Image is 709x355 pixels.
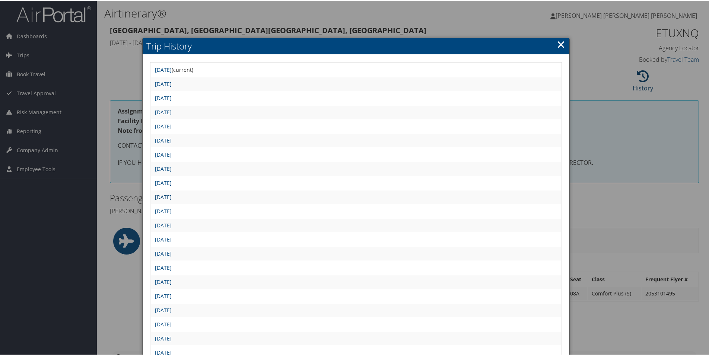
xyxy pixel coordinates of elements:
a: [DATE] [155,249,172,256]
a: [DATE] [155,278,172,285]
a: [DATE] [155,164,172,172]
a: [DATE] [155,150,172,157]
a: [DATE] [155,320,172,327]
a: [DATE] [155,306,172,313]
a: [DATE] [155,292,172,299]
h2: Trip History [143,37,569,54]
a: [DATE] [155,193,172,200]
td: (current) [151,63,560,76]
a: [DATE] [155,263,172,271]
a: [DATE] [155,80,172,87]
a: × [557,36,565,51]
a: [DATE] [155,179,172,186]
a: [DATE] [155,94,172,101]
a: [DATE] [155,65,172,73]
a: [DATE] [155,108,172,115]
a: [DATE] [155,122,172,129]
a: [DATE] [155,207,172,214]
a: [DATE] [155,235,172,242]
a: [DATE] [155,221,172,228]
a: [DATE] [155,136,172,143]
a: [DATE] [155,334,172,341]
